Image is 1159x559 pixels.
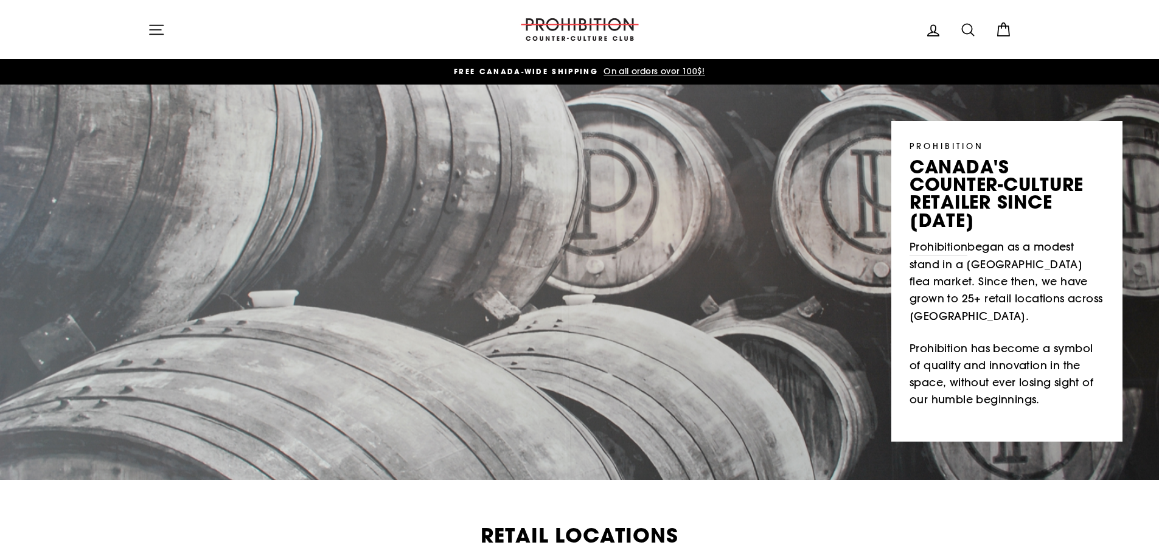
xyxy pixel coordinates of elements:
p: Prohibition has become a symbol of quality and innovation in the space, without ever losing sight... [910,340,1104,409]
h2: Retail Locations [148,526,1012,546]
img: PROHIBITION COUNTER-CULTURE CLUB [519,18,641,41]
p: began as a modest stand in a [GEOGRAPHIC_DATA] flea market. Since then, we have grown to 25+ reta... [910,238,1104,325]
p: canada's counter-culture retailer since [DATE] [910,158,1104,229]
p: PROHIBITION [910,139,1104,152]
span: FREE CANADA-WIDE SHIPPING [454,66,598,77]
a: Prohibition [910,238,967,256]
span: On all orders over 100$! [600,66,705,77]
a: FREE CANADA-WIDE SHIPPING On all orders over 100$! [151,65,1009,78]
